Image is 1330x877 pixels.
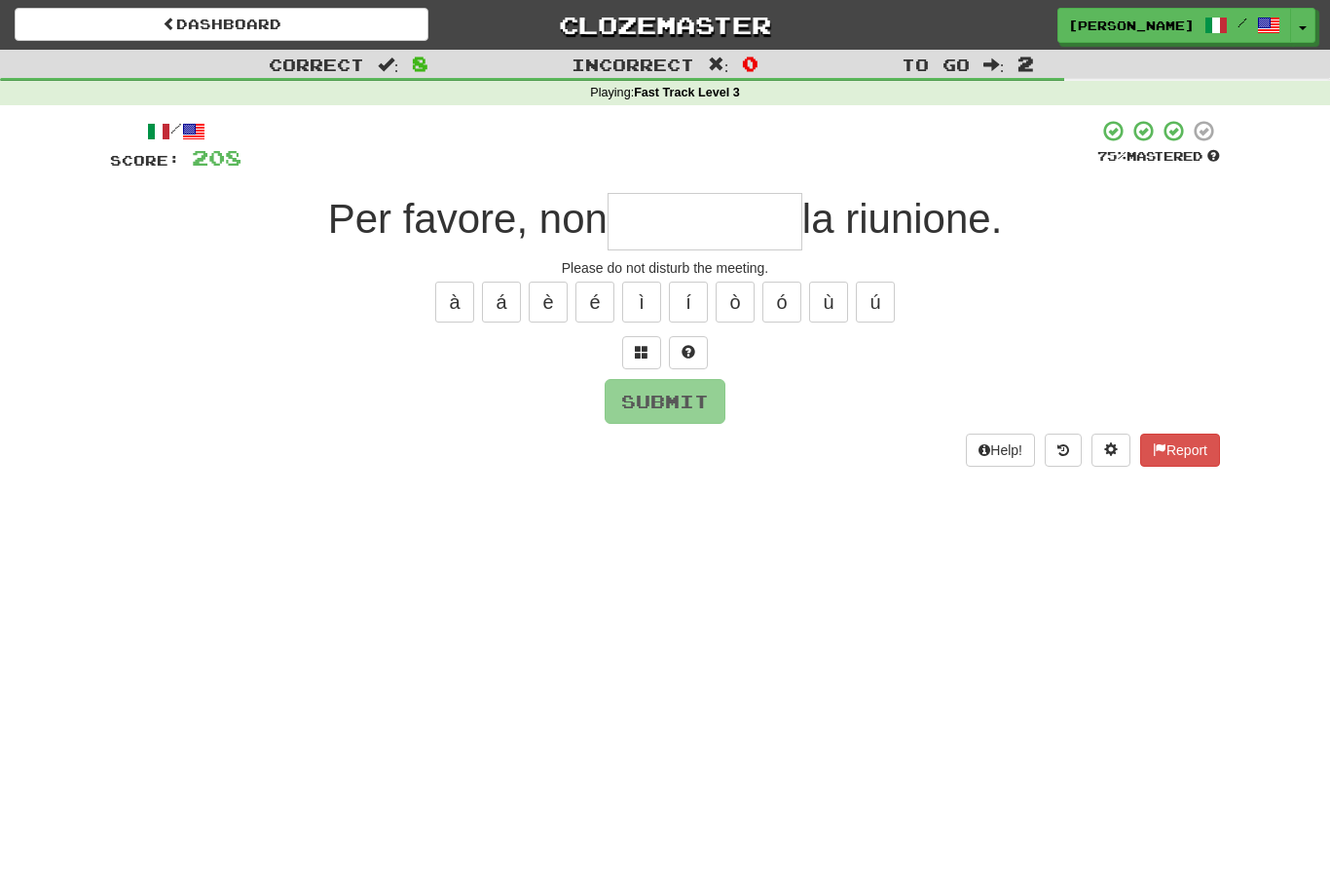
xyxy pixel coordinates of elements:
[435,282,474,323] button: à
[1057,8,1291,43] a: [PERSON_NAME] /
[983,57,1005,73] span: :
[856,282,895,323] button: ú
[742,52,758,75] span: 0
[482,282,521,323] button: á
[328,196,608,242] span: Per favore, non
[902,55,970,74] span: To go
[708,57,729,73] span: :
[412,52,428,75] span: 8
[110,119,241,143] div: /
[1140,434,1220,467] button: Report
[802,196,1002,242] span: la riunione.
[622,336,661,369] button: Switch sentence to multiple choice alt+p
[809,282,848,323] button: ù
[110,258,1220,278] div: Please do not disturb the meeting.
[1097,148,1127,164] span: 75 %
[1097,148,1220,166] div: Mastered
[15,8,428,41] a: Dashboard
[1238,16,1247,29] span: /
[529,282,568,323] button: è
[572,55,694,74] span: Incorrect
[575,282,614,323] button: é
[378,57,399,73] span: :
[762,282,801,323] button: ó
[716,282,755,323] button: ò
[1068,17,1195,34] span: [PERSON_NAME]
[966,434,1035,467] button: Help!
[605,379,725,424] button: Submit
[1045,434,1082,467] button: Round history (alt+y)
[192,145,241,170] span: 208
[669,336,708,369] button: Single letter hint - you only get 1 per sentence and score half the points! alt+h
[622,282,661,323] button: ì
[1017,52,1034,75] span: 2
[269,55,364,74] span: Correct
[110,152,180,169] span: Score:
[634,86,740,99] strong: Fast Track Level 3
[458,8,871,42] a: Clozemaster
[669,282,708,323] button: í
